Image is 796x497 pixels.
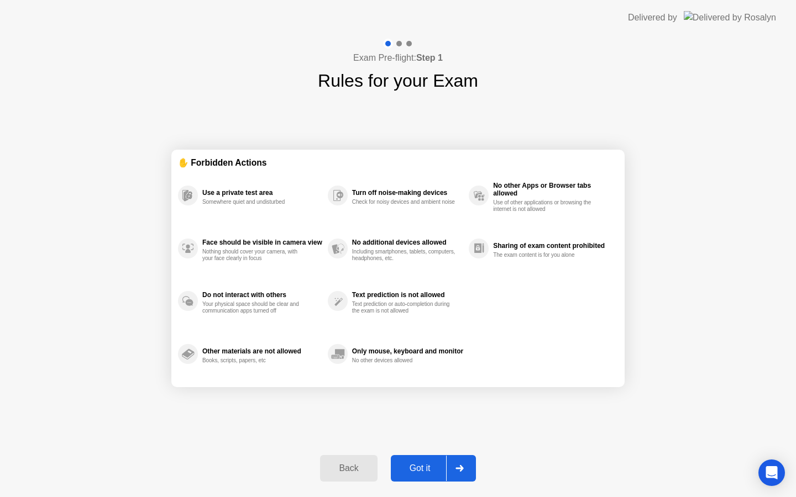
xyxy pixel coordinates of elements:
[202,301,307,314] div: Your physical space should be clear and communication apps turned off
[202,199,307,205] div: Somewhere quiet and undisturbed
[352,239,463,246] div: No additional devices allowed
[416,53,443,62] b: Step 1
[202,347,322,355] div: Other materials are not allowed
[352,199,457,205] div: Check for noisy devices and ambient noise
[493,242,612,250] div: Sharing of exam content prohibited
[628,11,677,24] div: Delivered by
[320,455,377,482] button: Back
[352,301,457,314] div: Text prediction or auto-completion during the exam is not allowed
[493,199,598,213] div: Use of other applications or browsing the internet is not allowed
[352,291,463,299] div: Text prediction is not allowed
[352,189,463,197] div: Turn off noise-making devices
[202,357,307,364] div: Books, scripts, papers, etc
[202,248,307,262] div: Nothing should cover your camera, with your face clearly in focus
[353,51,443,65] h4: Exam Pre-flight:
[202,291,322,299] div: Do not interact with others
[493,252,598,258] div: The exam content is for you alone
[391,455,476,482] button: Got it
[758,459,785,486] div: Open Intercom Messenger
[493,182,612,197] div: No other Apps or Browser tabs allowed
[318,67,478,94] h1: Rules for your Exam
[202,189,322,197] div: Use a private test area
[352,357,457,364] div: No other devices allowed
[684,11,776,24] img: Delivered by Rosalyn
[394,463,446,473] div: Got it
[323,463,374,473] div: Back
[352,347,463,355] div: Only mouse, keyboard and monitor
[352,248,457,262] div: Including smartphones, tablets, computers, headphones, etc.
[202,239,322,246] div: Face should be visible in camera view
[178,156,618,169] div: ✋ Forbidden Actions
